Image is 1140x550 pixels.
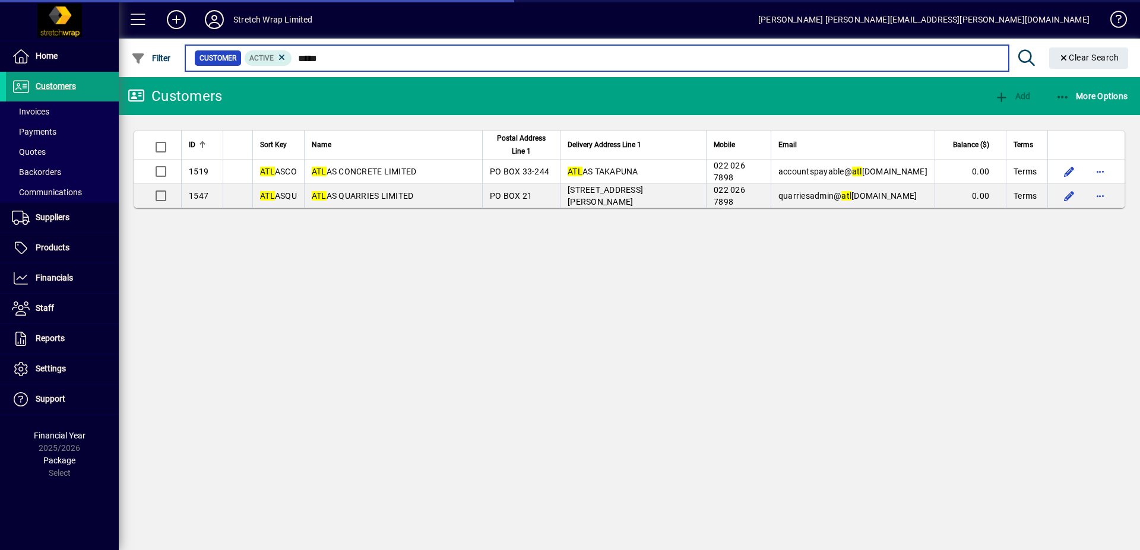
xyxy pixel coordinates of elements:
span: Clear Search [1059,53,1119,62]
button: Clear [1049,47,1129,69]
span: Terms [1014,190,1037,202]
span: AS TAKAPUNA [568,167,638,176]
span: 1519 [189,167,208,176]
button: More options [1091,162,1110,181]
button: Add [157,9,195,30]
span: Communications [12,187,82,197]
a: Home [6,42,119,71]
span: ASQU [260,191,297,201]
a: Backorders [6,162,119,182]
span: Payments [12,127,56,136]
td: 0.00 [935,184,1006,208]
span: Balance ($) [953,138,989,151]
a: Reports [6,324,119,354]
button: More options [1091,186,1110,205]
span: 1547 [189,191,208,201]
a: Payments [6,122,119,142]
span: Name [312,138,331,151]
a: Invoices [6,101,119,122]
a: Communications [6,182,119,202]
span: 022 026 7898 [714,161,745,182]
div: Email [778,138,927,151]
div: Balance ($) [942,138,1000,151]
span: Add [995,91,1030,101]
a: Knowledge Base [1101,2,1125,41]
span: Financial Year [34,431,85,440]
a: Financials [6,263,119,293]
span: Staff [36,303,54,313]
span: Quotes [12,147,46,157]
span: ASCO [260,167,297,176]
em: atl [841,191,851,201]
div: Name [312,138,475,151]
span: PO BOX 21 [490,191,532,201]
span: More Options [1056,91,1128,101]
button: Add [992,85,1033,107]
em: ATL [312,191,327,201]
button: Filter [128,47,174,69]
em: atl [852,167,862,176]
span: Financials [36,273,73,282]
div: ID [189,138,216,151]
span: Backorders [12,167,61,177]
span: Suppliers [36,212,69,222]
span: PO BOX 33-244 [490,167,549,176]
span: Delivery Address Line 1 [568,138,641,151]
span: Customer [199,52,236,64]
div: Mobile [714,138,764,151]
span: Settings [36,364,66,373]
a: Support [6,384,119,414]
span: Products [36,243,69,252]
div: [PERSON_NAME] [PERSON_NAME][EMAIL_ADDRESS][PERSON_NAME][DOMAIN_NAME] [758,10,1090,29]
span: AS CONCRETE LIMITED [312,167,417,176]
span: Mobile [714,138,735,151]
span: Email [778,138,797,151]
span: ID [189,138,195,151]
span: quarriesadmin@ [DOMAIN_NAME] [778,191,917,201]
button: Edit [1060,186,1079,205]
span: Invoices [12,107,49,116]
button: Edit [1060,162,1079,181]
span: Terms [1014,166,1037,177]
span: Postal Address Line 1 [490,132,553,158]
span: Filter [131,53,171,63]
a: Staff [6,294,119,323]
a: Settings [6,354,119,384]
span: accountspayable@ [DOMAIN_NAME] [778,167,927,176]
span: Terms [1014,138,1033,151]
mat-chip: Activation Status: Active [245,50,292,66]
em: ATL [568,167,582,176]
button: More Options [1053,85,1131,107]
span: 022 026 7898 [714,185,745,206]
span: [STREET_ADDRESS][PERSON_NAME] [568,185,643,206]
span: Package [43,456,75,465]
span: Support [36,394,65,403]
span: Reports [36,333,65,343]
span: Active [249,54,274,62]
td: 0.00 [935,160,1006,184]
span: Customers [36,81,76,91]
div: Stretch Wrap Limited [233,10,313,29]
span: Sort Key [260,138,287,151]
a: Products [6,233,119,263]
a: Quotes [6,142,119,162]
span: AS QUARRIES LIMITED [312,191,414,201]
span: Home [36,51,58,61]
div: Customers [128,87,222,106]
a: Suppliers [6,203,119,233]
em: ATL [260,191,275,201]
em: ATL [312,167,327,176]
em: ATL [260,167,275,176]
button: Profile [195,9,233,30]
